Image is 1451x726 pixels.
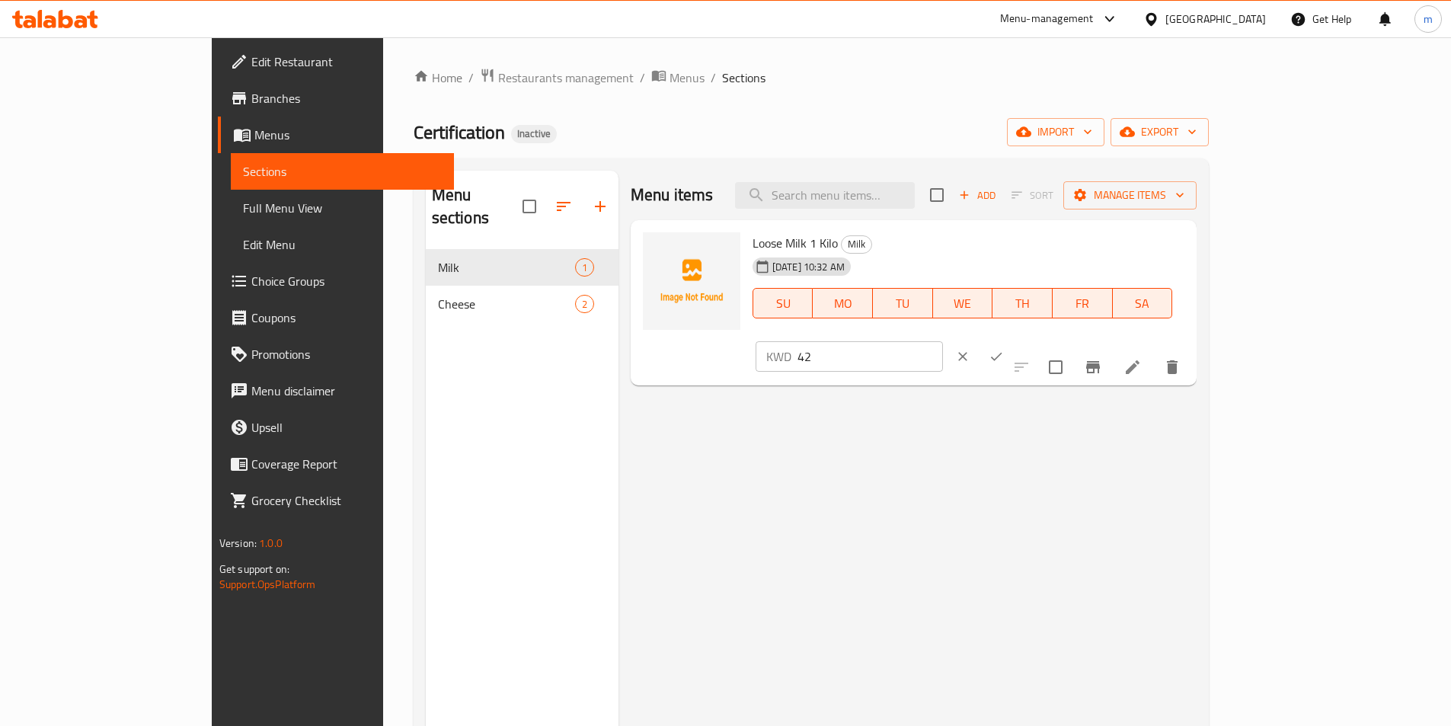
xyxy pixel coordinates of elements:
span: Milk [438,258,575,277]
div: [GEOGRAPHIC_DATA] [1165,11,1266,27]
a: Promotions [218,336,454,373]
span: Select section [921,179,953,211]
a: Menu disclaimer [218,373,454,409]
span: Menus [670,69,705,87]
span: Select section first [1002,184,1063,207]
span: Branches [251,89,442,107]
span: Sections [243,162,442,181]
span: import [1019,123,1092,142]
div: Cheese2 [426,286,618,322]
span: Upsell [251,418,442,437]
a: Grocery Checklist [218,482,454,519]
span: Cheese [438,295,575,313]
a: Edit Menu [231,226,454,263]
span: 2 [576,297,593,312]
button: WE [933,288,993,318]
a: Menus [651,68,705,88]
a: Coverage Report [218,446,454,482]
button: Branch-specific-item [1075,349,1111,385]
button: MO [813,288,873,318]
span: Grocery Checklist [251,491,442,510]
span: Get support on: [219,559,289,579]
li: / [468,69,474,87]
a: Menus [218,117,454,153]
span: Loose Milk 1 Kilo [753,232,838,254]
button: ok [980,340,1013,373]
h2: Menu sections [432,184,523,229]
a: Upsell [218,409,454,446]
button: clear [946,340,980,373]
div: Milk1 [426,249,618,286]
span: Milk [842,235,871,253]
button: import [1007,118,1104,146]
span: SA [1119,293,1167,315]
button: TU [873,288,933,318]
span: Full Menu View [243,199,442,217]
span: SU [759,293,807,315]
li: / [640,69,645,87]
p: KWD [766,347,791,366]
span: Coupons [251,309,442,327]
span: Choice Groups [251,272,442,290]
button: TH [992,288,1053,318]
nav: breadcrumb [414,68,1210,88]
a: Choice Groups [218,263,454,299]
span: MO [819,293,867,315]
div: Menu-management [1000,10,1094,28]
button: Add section [582,188,618,225]
span: TH [999,293,1047,315]
nav: Menu sections [426,243,618,328]
span: Add item [953,184,1002,207]
span: Sections [722,69,765,87]
button: SU [753,288,813,318]
li: / [711,69,716,87]
span: 1.0.0 [259,533,283,553]
button: delete [1154,349,1191,385]
a: Edit Restaurant [218,43,454,80]
div: Inactive [511,125,557,143]
a: Support.OpsPlatform [219,574,316,594]
h2: Menu items [631,184,714,206]
a: Restaurants management [480,68,634,88]
span: export [1123,123,1197,142]
div: items [575,295,594,313]
span: Promotions [251,345,442,363]
span: FR [1059,293,1107,315]
span: m [1424,11,1433,27]
span: Certification [414,115,505,149]
span: TU [879,293,927,315]
a: Branches [218,80,454,117]
span: Edit Restaurant [251,53,442,71]
a: Coupons [218,299,454,336]
span: Menu disclaimer [251,382,442,400]
span: Add [957,187,998,204]
span: Select all sections [513,190,545,222]
span: Edit Menu [243,235,442,254]
button: export [1111,118,1209,146]
span: Coverage Report [251,455,442,473]
span: Version: [219,533,257,553]
a: Full Menu View [231,190,454,226]
span: [DATE] 10:32 AM [766,260,851,274]
button: Manage items [1063,181,1197,209]
div: Milk [841,235,872,254]
input: search [735,182,915,209]
button: FR [1053,288,1113,318]
span: Menus [254,126,442,144]
span: Manage items [1075,186,1184,205]
button: SA [1113,288,1173,318]
span: 1 [576,261,593,275]
div: items [575,258,594,277]
span: Sort sections [545,188,582,225]
span: Select to update [1040,351,1072,383]
a: Sections [231,153,454,190]
img: Loose Milk 1 Kilo [643,232,740,330]
span: Restaurants management [498,69,634,87]
span: Inactive [511,127,557,140]
button: Add [953,184,1002,207]
span: WE [939,293,987,315]
input: Please enter price [797,341,944,372]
